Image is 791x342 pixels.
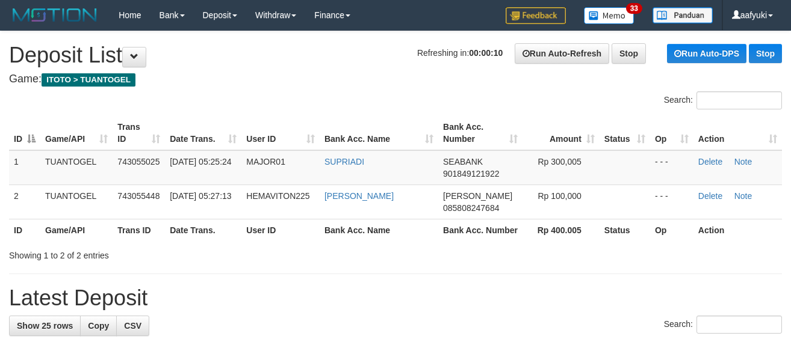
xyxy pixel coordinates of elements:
span: Copy 901849121922 to clipboard [443,169,499,179]
th: Trans ID [113,219,165,241]
th: Bank Acc. Number [438,219,523,241]
a: CSV [116,316,149,336]
span: SEABANK [443,157,483,166]
input: Search: [696,91,782,109]
a: Run Auto-DPS [667,44,746,63]
td: 2 [9,185,40,219]
th: Date Trans. [165,219,241,241]
img: Button%20Memo.svg [584,7,634,24]
td: - - - [650,185,693,219]
a: Run Auto-Refresh [515,43,609,64]
span: ITOTO > TUANTOGEL [42,73,135,87]
span: Rp 100,000 [538,191,581,201]
h1: Deposit List [9,43,782,67]
span: [PERSON_NAME] [443,191,512,201]
label: Search: [664,316,782,334]
span: Refreshing in: [417,48,503,58]
th: Action: activate to sort column ascending [693,116,782,150]
h1: Latest Deposit [9,286,782,310]
a: Delete [698,157,722,166]
a: Copy [80,316,117,336]
span: 743055025 [117,157,160,166]
th: Status [600,219,650,241]
th: Action [693,219,782,241]
span: Rp 300,005 [538,157,581,166]
span: MAJOR01 [246,157,285,166]
strong: 00:00:10 [469,48,503,58]
a: Stop [612,43,646,64]
img: MOTION_logo.png [9,6,101,24]
th: Game/API: activate to sort column ascending [40,116,113,150]
th: Date Trans.: activate to sort column ascending [165,116,241,150]
th: Op: activate to sort column ascending [650,116,693,150]
th: Amount: activate to sort column ascending [523,116,599,150]
span: Copy [88,321,109,331]
span: 33 [626,3,642,14]
span: 743055448 [117,191,160,201]
th: Rp 400.005 [523,219,599,241]
td: TUANTOGEL [40,185,113,219]
th: User ID: activate to sort column ascending [241,116,320,150]
span: Show 25 rows [17,321,73,331]
th: Trans ID: activate to sort column ascending [113,116,165,150]
td: TUANTOGEL [40,150,113,185]
a: [PERSON_NAME] [324,191,394,201]
th: Game/API [40,219,113,241]
th: ID: activate to sort column descending [9,116,40,150]
th: Bank Acc. Name [320,219,438,241]
span: [DATE] 05:27:13 [170,191,231,201]
th: Bank Acc. Name: activate to sort column ascending [320,116,438,150]
img: panduan.png [653,7,713,23]
span: HEMAVITON225 [246,191,309,201]
a: SUPRIADI [324,157,364,166]
input: Search: [696,316,782,334]
th: User ID [241,219,320,241]
a: Note [734,157,752,166]
td: 1 [9,150,40,185]
img: Feedback.jpg [506,7,566,24]
td: - - - [650,150,693,185]
a: Show 25 rows [9,316,81,336]
span: Copy 085808247684 to clipboard [443,203,499,213]
span: [DATE] 05:25:24 [170,157,231,166]
label: Search: [664,91,782,109]
a: Note [734,191,752,201]
span: CSV [124,321,141,331]
th: Op [650,219,693,241]
a: Stop [749,44,782,63]
th: ID [9,219,40,241]
th: Status: activate to sort column ascending [600,116,650,150]
a: Delete [698,191,722,201]
th: Bank Acc. Number: activate to sort column ascending [438,116,523,150]
h4: Game: [9,73,782,85]
div: Showing 1 to 2 of 2 entries [9,245,321,261]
